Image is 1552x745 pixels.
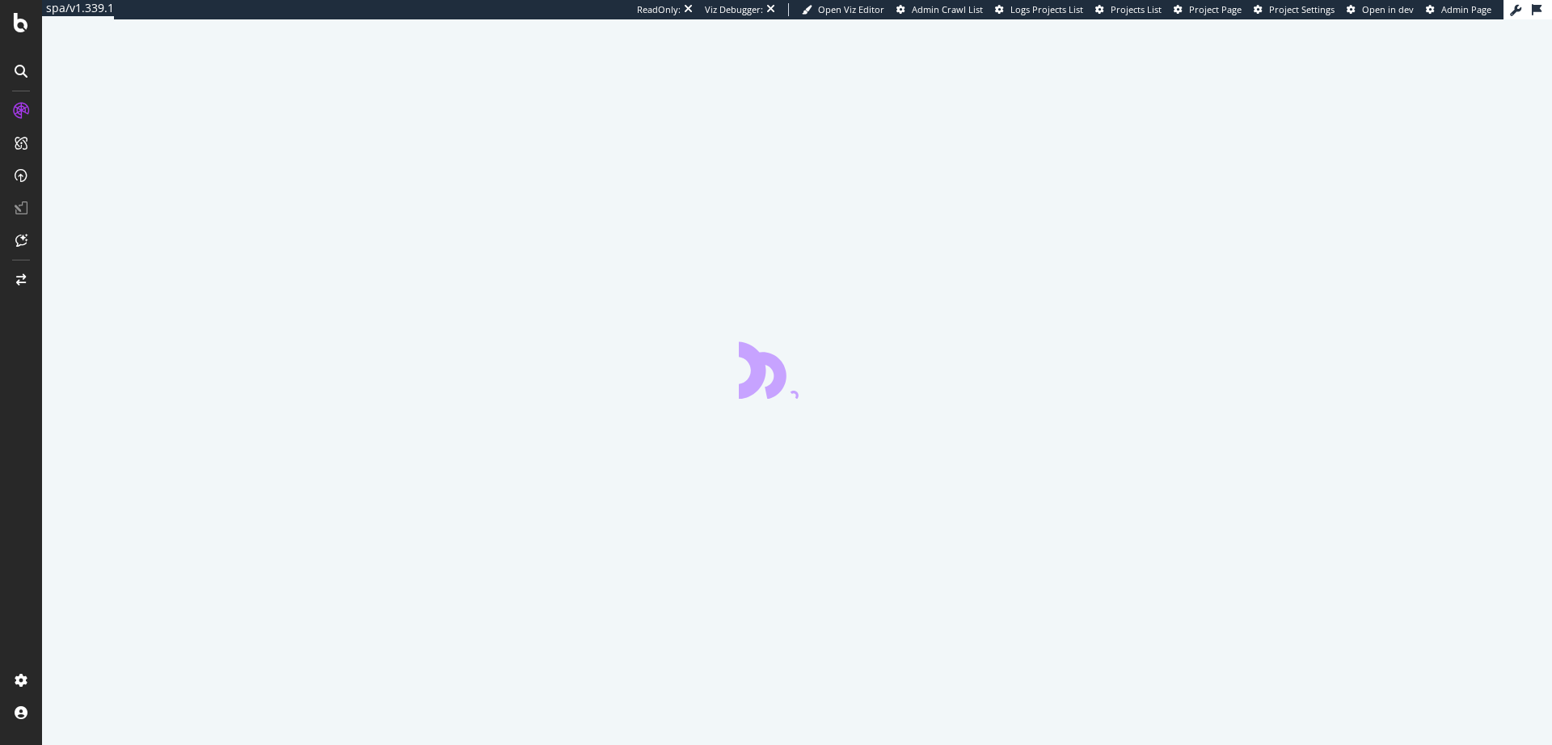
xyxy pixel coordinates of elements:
div: Viz Debugger: [705,3,763,16]
a: Project Page [1174,3,1242,16]
a: Project Settings [1254,3,1335,16]
a: Admin Crawl List [896,3,983,16]
span: Admin Page [1441,3,1491,15]
span: Project Page [1189,3,1242,15]
a: Admin Page [1426,3,1491,16]
a: Open Viz Editor [802,3,884,16]
span: Admin Crawl List [912,3,983,15]
div: animation [739,341,855,399]
span: Project Settings [1269,3,1335,15]
span: Projects List [1111,3,1162,15]
a: Logs Projects List [995,3,1083,16]
span: Open Viz Editor [818,3,884,15]
span: Open in dev [1362,3,1414,15]
span: Logs Projects List [1010,3,1083,15]
div: ReadOnly: [637,3,681,16]
a: Projects List [1095,3,1162,16]
a: Open in dev [1347,3,1414,16]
